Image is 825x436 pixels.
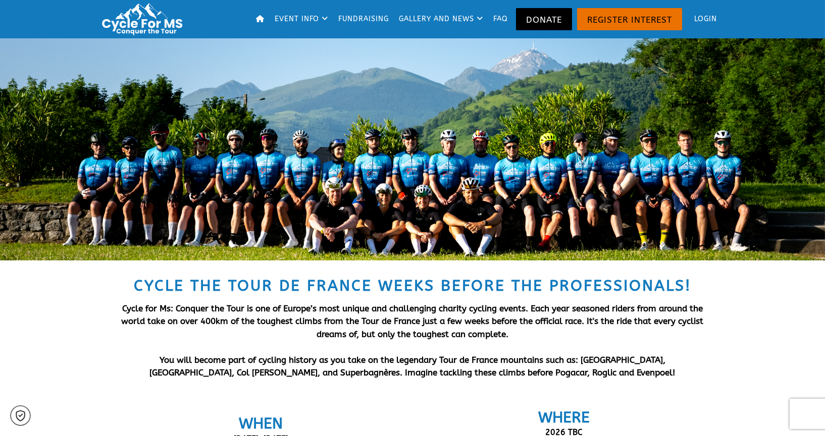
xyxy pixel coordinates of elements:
a: Register Interest [577,8,682,30]
a: Donate [516,8,572,30]
a: Login [685,3,721,36]
span: WHEN [239,414,283,432]
span: Cycle for Ms: Conquer the Tour is one of Europe’s most unique and challenging charity cycling eve... [122,303,704,339]
a: Cookie settings [10,405,31,426]
img: Cycle for MS: Conquer the Tour [98,2,190,36]
span: WHERE [538,408,590,426]
span: Cycle the Tour de France weeks before the professionals! [134,277,691,295]
strong: You will become part of cycling history as you take on the legendary Tour de France mountains suc... [150,355,676,378]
